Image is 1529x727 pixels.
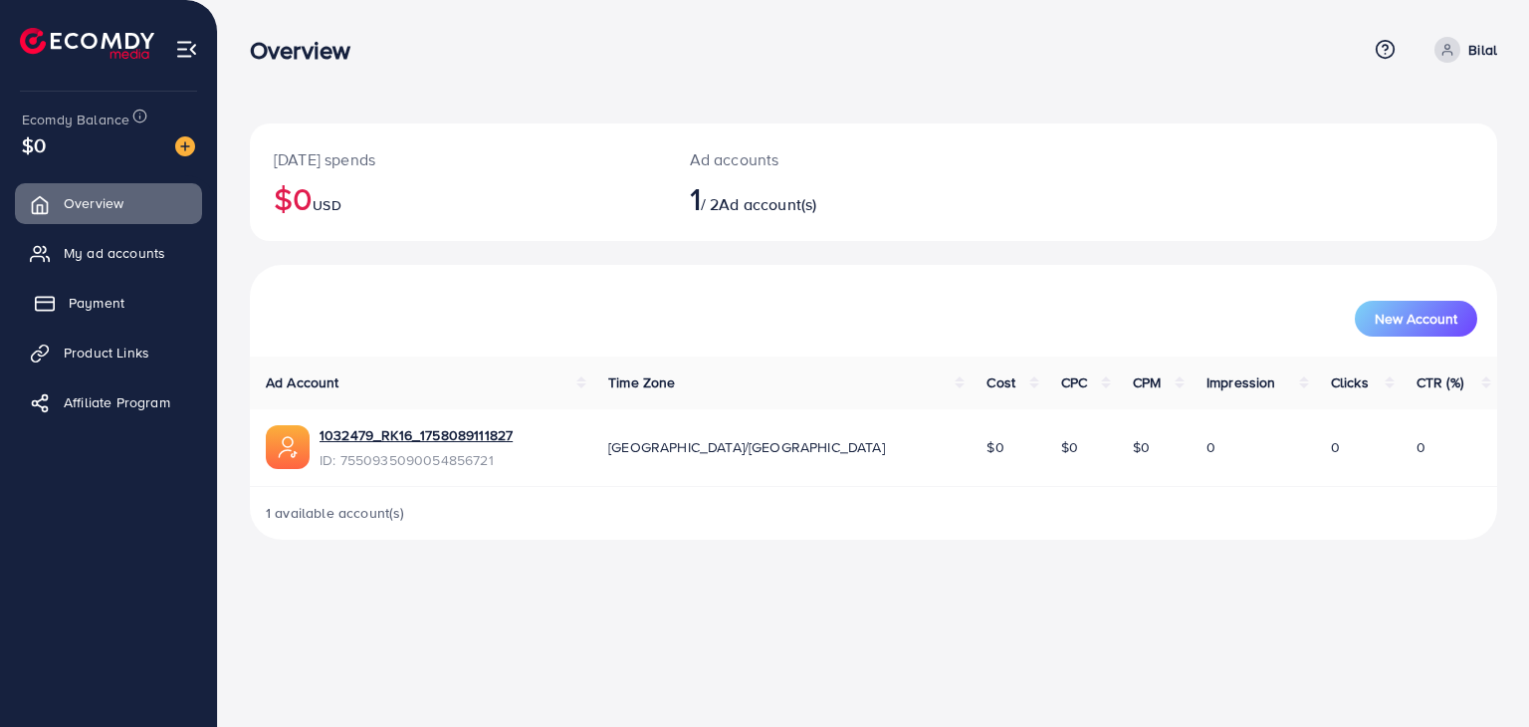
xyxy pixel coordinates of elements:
[690,147,954,171] p: Ad accounts
[1444,637,1514,712] iframe: Chat
[15,183,202,223] a: Overview
[20,28,154,59] img: logo
[64,243,165,263] span: My ad accounts
[266,503,405,523] span: 1 available account(s)
[274,179,642,217] h2: $0
[1206,437,1215,457] span: 0
[1417,372,1463,392] span: CTR (%)
[320,425,513,445] a: 1032479_RK16_1758089111827
[320,450,513,470] span: ID: 7550935090054856721
[1133,437,1150,457] span: $0
[175,136,195,156] img: image
[22,130,46,159] span: $0
[1355,301,1477,337] button: New Account
[15,333,202,372] a: Product Links
[1426,37,1497,63] a: Bilal
[1331,437,1340,457] span: 0
[15,382,202,422] a: Affiliate Program
[608,437,885,457] span: [GEOGRAPHIC_DATA]/[GEOGRAPHIC_DATA]
[1061,437,1078,457] span: $0
[1468,38,1497,62] p: Bilal
[64,193,123,213] span: Overview
[1206,372,1276,392] span: Impression
[64,343,149,363] span: Product Links
[15,283,202,323] a: Payment
[719,193,816,215] span: Ad account(s)
[1331,372,1369,392] span: Clicks
[1375,312,1457,326] span: New Account
[313,195,340,215] span: USD
[1417,437,1425,457] span: 0
[266,425,310,469] img: ic-ads-acc.e4c84228.svg
[266,372,339,392] span: Ad Account
[15,233,202,273] a: My ad accounts
[608,372,675,392] span: Time Zone
[175,38,198,61] img: menu
[250,36,366,65] h3: Overview
[986,372,1015,392] span: Cost
[1133,372,1161,392] span: CPM
[69,293,124,313] span: Payment
[274,147,642,171] p: [DATE] spends
[1061,372,1087,392] span: CPC
[986,437,1003,457] span: $0
[22,110,129,129] span: Ecomdy Balance
[690,179,954,217] h2: / 2
[64,392,170,412] span: Affiliate Program
[690,175,701,221] span: 1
